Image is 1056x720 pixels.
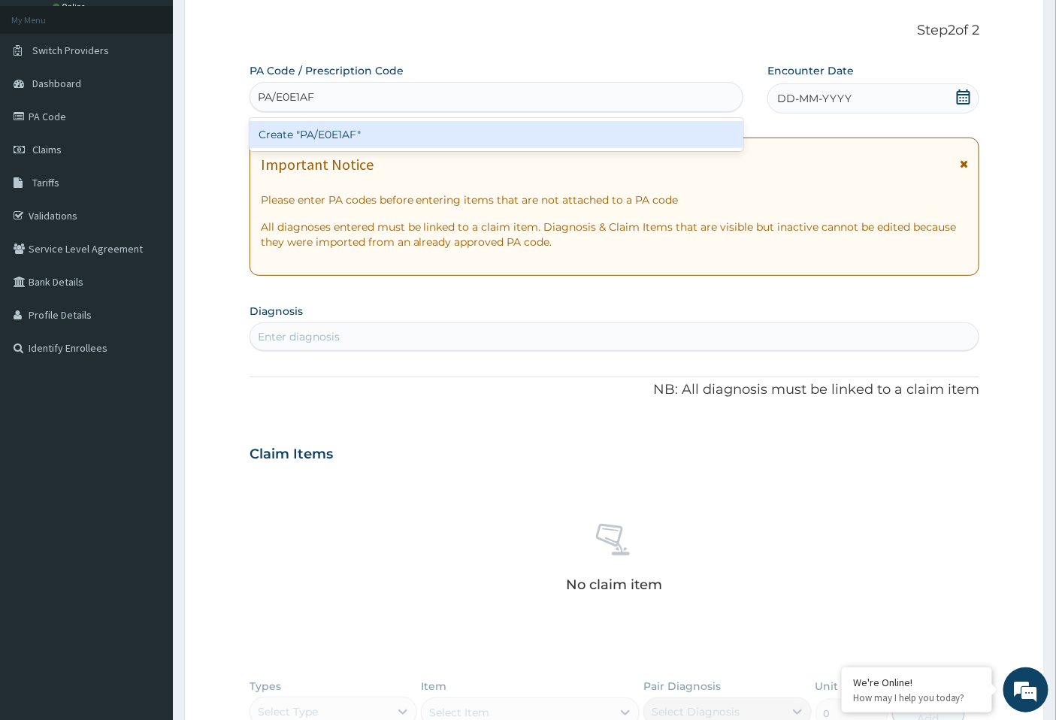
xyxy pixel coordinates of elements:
[8,410,286,463] textarea: Type your message and hit 'Enter'
[87,189,207,341] span: We're online!
[53,2,89,12] a: Online
[78,84,253,104] div: Chat with us now
[32,77,81,90] span: Dashboard
[250,380,980,400] p: NB: All diagnosis must be linked to a claim item
[777,91,852,106] span: DD-MM-YYYY
[250,446,333,463] h3: Claim Items
[250,121,744,148] div: Create "PA/E0E1AF"
[32,176,59,189] span: Tariffs
[250,304,303,319] label: Diagnosis
[566,577,662,592] p: No claim item
[250,63,404,78] label: PA Code / Prescription Code
[32,44,109,57] span: Switch Providers
[250,23,980,39] p: Step 2 of 2
[261,192,969,207] p: Please enter PA codes before entering items that are not attached to a PA code
[258,329,340,344] div: Enter diagnosis
[261,156,374,173] h1: Important Notice
[28,75,61,113] img: d_794563401_company_1708531726252_794563401
[247,8,283,44] div: Minimize live chat window
[261,219,969,250] p: All diagnoses entered must be linked to a claim item. Diagnosis & Claim Items that are visible bu...
[32,143,62,156] span: Claims
[853,676,981,689] div: We're Online!
[853,691,981,704] p: How may I help you today?
[767,63,854,78] label: Encounter Date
